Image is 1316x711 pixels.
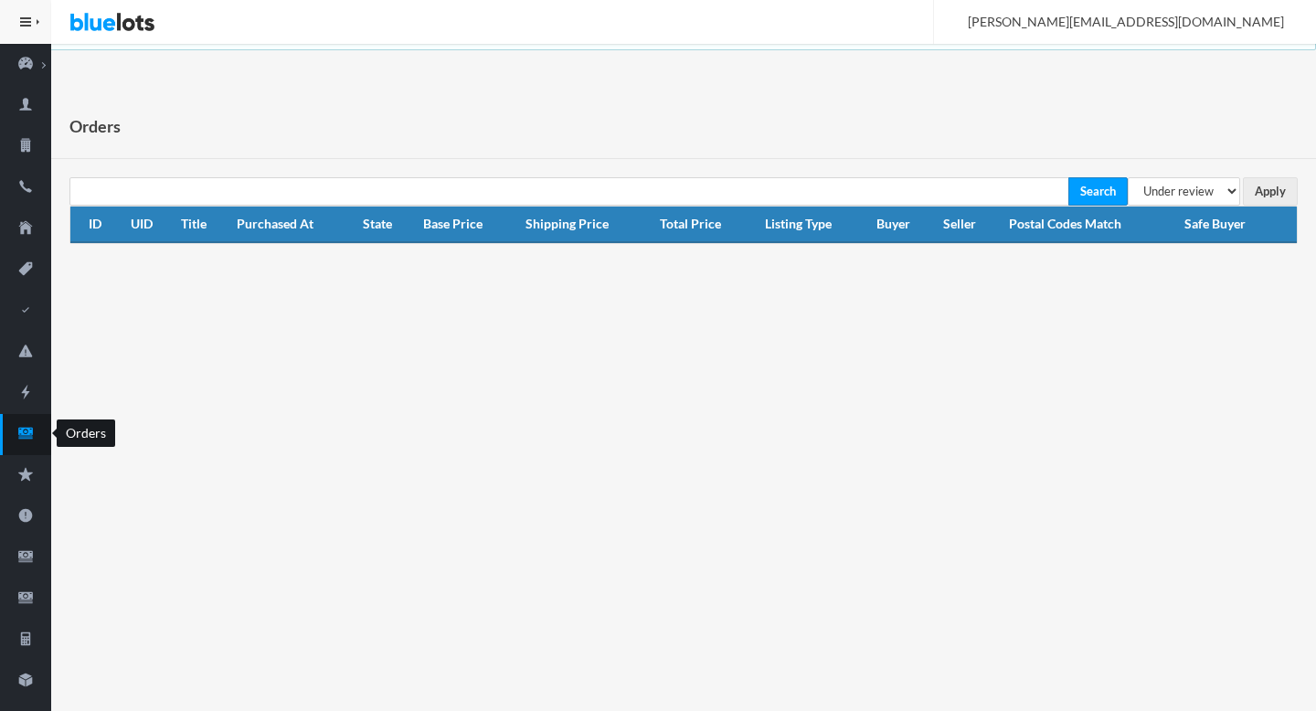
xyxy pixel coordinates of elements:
th: Postal Codes Match [1002,207,1177,243]
th: State [356,207,416,243]
th: Buyer [869,207,936,243]
th: Base Price [416,207,518,243]
th: UID [123,207,174,243]
th: Purchased At [229,207,356,243]
th: Shipping Price [518,207,653,243]
div: Orders [57,419,115,447]
th: Title [174,207,229,243]
th: Total Price [653,207,757,243]
input: Apply [1243,177,1298,206]
th: Safe Buyer [1177,207,1297,243]
th: Listing Type [758,207,870,243]
th: Seller [936,207,1002,243]
h1: Orders [69,112,121,140]
span: [PERSON_NAME][EMAIL_ADDRESS][DOMAIN_NAME] [948,14,1284,29]
input: Search [1068,177,1128,206]
th: ID [70,207,123,243]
